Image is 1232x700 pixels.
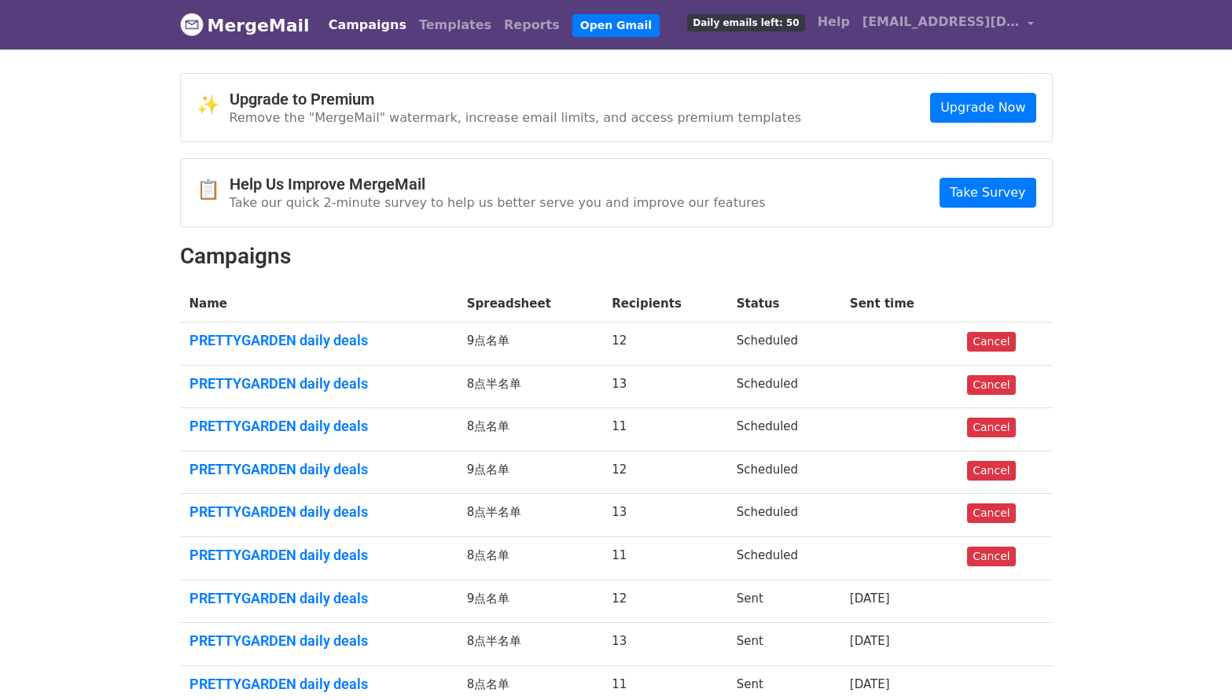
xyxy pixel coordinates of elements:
[197,94,230,116] span: ✨
[602,286,726,322] th: Recipients
[189,590,448,607] a: PRETTYGARDEN daily deals
[180,286,458,322] th: Name
[413,9,498,41] a: Templates
[967,503,1015,523] a: Cancel
[189,418,448,435] a: PRETTYGARDEN daily deals
[967,418,1015,437] a: Cancel
[602,494,726,537] td: 13
[811,6,856,38] a: Help
[967,375,1015,395] a: Cancel
[727,494,840,537] td: Scheduled
[458,623,603,666] td: 8点半名单
[681,6,811,38] a: Daily emails left: 50
[602,537,726,580] td: 11
[602,451,726,494] td: 12
[967,461,1015,481] a: Cancel
[458,494,603,537] td: 8点半名单
[189,332,448,349] a: PRETTYGARDEN daily deals
[727,623,840,666] td: Sent
[1153,624,1232,700] iframe: Chat Widget
[230,175,766,193] h4: Help Us Improve MergeMail
[850,677,890,691] a: [DATE]
[572,14,660,37] a: Open Gmail
[967,332,1015,352] a: Cancel
[189,375,448,392] a: PRETTYGARDEN daily deals
[180,243,1053,270] h2: Campaigns
[930,93,1035,123] a: Upgrade Now
[840,286,958,322] th: Sent time
[602,408,726,451] td: 11
[727,451,840,494] td: Scheduled
[189,632,448,650] a: PRETTYGARDEN daily deals
[687,14,804,31] span: Daily emails left: 50
[602,623,726,666] td: 13
[727,322,840,366] td: Scheduled
[498,9,566,41] a: Reports
[602,580,726,623] td: 12
[189,547,448,564] a: PRETTYGARDEN daily deals
[602,365,726,408] td: 13
[189,503,448,521] a: PRETTYGARDEN daily deals
[602,322,726,366] td: 12
[967,547,1015,566] a: Cancel
[850,634,890,648] a: [DATE]
[458,286,603,322] th: Spreadsheet
[856,6,1040,43] a: [EMAIL_ADDRESS][DOMAIN_NAME]
[850,591,890,606] a: [DATE]
[458,537,603,580] td: 8点名单
[230,90,802,109] h4: Upgrade to Premium
[458,322,603,366] td: 9点名单
[189,676,448,693] a: PRETTYGARDEN daily deals
[727,537,840,580] td: Scheduled
[230,194,766,211] p: Take our quick 2-minute survey to help us better serve you and improve our features
[727,580,840,623] td: Sent
[458,408,603,451] td: 8点名单
[458,580,603,623] td: 9点名单
[180,13,204,36] img: MergeMail logo
[727,286,840,322] th: Status
[197,179,230,201] span: 📋
[458,451,603,494] td: 9点名单
[458,365,603,408] td: 8点半名单
[727,365,840,408] td: Scheduled
[180,9,310,42] a: MergeMail
[322,9,413,41] a: Campaigns
[940,178,1035,208] a: Take Survey
[727,408,840,451] td: Scheduled
[862,13,1020,31] span: [EMAIL_ADDRESS][DOMAIN_NAME]
[230,109,802,126] p: Remove the "MergeMail" watermark, increase email limits, and access premium templates
[189,461,448,478] a: PRETTYGARDEN daily deals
